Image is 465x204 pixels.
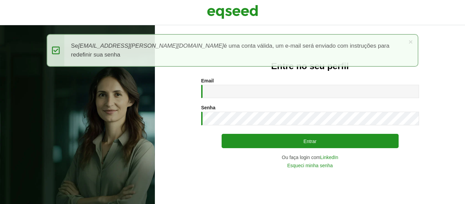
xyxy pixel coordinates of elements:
[222,134,399,148] button: Entrar
[408,38,413,45] a: ×
[201,78,214,83] label: Email
[78,43,224,49] em: [EMAIL_ADDRESS][PERSON_NAME][DOMAIN_NAME]
[47,34,419,67] div: Se é uma conta válida, um e-mail será enviado com instruções para redefinir sua senha
[201,105,215,110] label: Senha
[287,163,333,168] a: Esqueci minha senha
[207,3,258,20] img: EqSeed Logo
[320,155,338,160] a: LinkedIn
[201,155,419,160] div: Ou faça login com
